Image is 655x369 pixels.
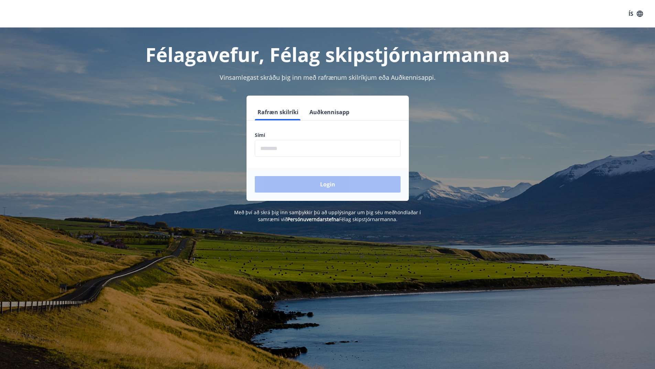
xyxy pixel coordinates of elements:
[220,73,436,82] span: Vinsamlegast skráðu þig inn með rafrænum skilríkjum eða Auðkennisappi.
[255,104,301,120] button: Rafræn skilríki
[287,216,339,223] a: Persónuverndarstefna
[234,209,421,223] span: Með því að skrá þig inn samþykkir þú að upplýsingar um þig séu meðhöndlaðar í samræmi við Félag s...
[88,41,567,67] h1: Félagavefur, Félag skipstjórnarmanna
[307,104,352,120] button: Auðkennisapp
[255,132,401,139] label: Sími
[625,8,647,20] button: ÍS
